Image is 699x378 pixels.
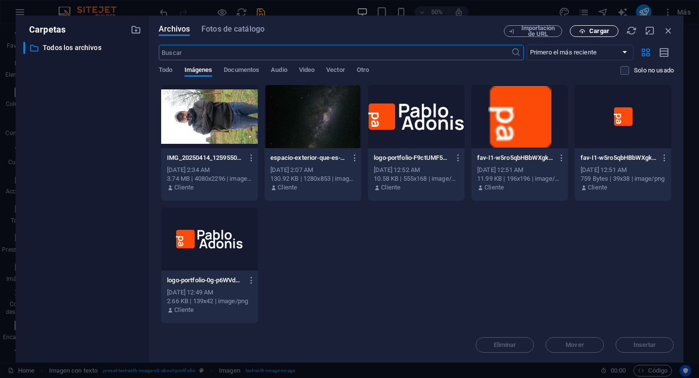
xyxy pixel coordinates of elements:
span: Importación de URL [518,25,558,37]
p: fav-I1-w5ro5qbHBbWXgkjs6DA.png [581,154,656,162]
p: logo-portfolio-0g-p6WVdciQfALwWWIh1jw.png [167,276,243,285]
p: Cliente [484,183,504,192]
div: 10.58 KB | 555x168 | image/png [374,174,459,183]
div: [DATE] 12:51 AM [581,166,666,174]
p: Todos los archivos [43,42,123,53]
p: Cliente [174,306,194,314]
i: Cerrar [663,25,674,36]
div: 3.74 MB | 4080x2296 | image/jpeg [167,174,252,183]
i: Crear carpeta [131,24,141,35]
span: Documentos [224,64,259,78]
p: Cliente [278,183,297,192]
p: Carpetas [23,23,66,36]
span: Otro [357,64,369,78]
p: Cliente [588,183,607,192]
div: 759 Bytes | 39x38 | image/png [581,174,666,183]
button: Cargar [570,25,618,37]
span: Video [299,64,315,78]
p: fav-I1-w5ro5qbHBbWXgkjs6DA-24l4Xyz6LKnTv-bb3HCBzQ.png [477,154,553,162]
div: [DATE] 12:49 AM [167,288,252,297]
div: ​ [23,42,25,54]
span: Todo [159,64,172,78]
span: Fotos de catálogo [201,23,265,35]
div: 11.99 KB | 196x196 | image/png [477,174,562,183]
div: [DATE] 12:52 AM [374,166,459,174]
div: [DATE] 12:51 AM [477,166,562,174]
p: Cliente [381,183,400,192]
i: Minimizar [645,25,655,36]
span: Cargar [589,28,609,34]
span: Vector [326,64,345,78]
p: IMG_20250414_125955007-9zS_QCFHPw9kOK3dzcDUcg.jpg [167,154,243,162]
p: Solo muestra los archivos que no están usándose en el sitio web. Los archivos añadidos durante es... [634,66,674,75]
span: Imágenes [184,64,213,78]
p: logo-portfolio-F9ctUMF5JTi5eQ3AoXYR7Q.png [374,154,449,162]
p: Cliente [174,183,194,192]
button: Importación de URL [504,25,562,37]
div: 130.92 KB | 1280x853 | image/webp [270,174,355,183]
span: Archivos [159,23,190,35]
input: Buscar [159,45,511,60]
span: Audio [271,64,287,78]
i: Volver a cargar [626,25,637,36]
div: 2.66 KB | 139x42 | image/png [167,297,252,306]
div: [DATE] 2:07 AM [270,166,355,174]
div: [DATE] 2:34 AM [167,166,252,174]
p: espacio-exterior-que-es-caracteristicas-composicion_bno85b-9gK9xG1ilO-gXknWfD0WOw.webp [270,154,346,162]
